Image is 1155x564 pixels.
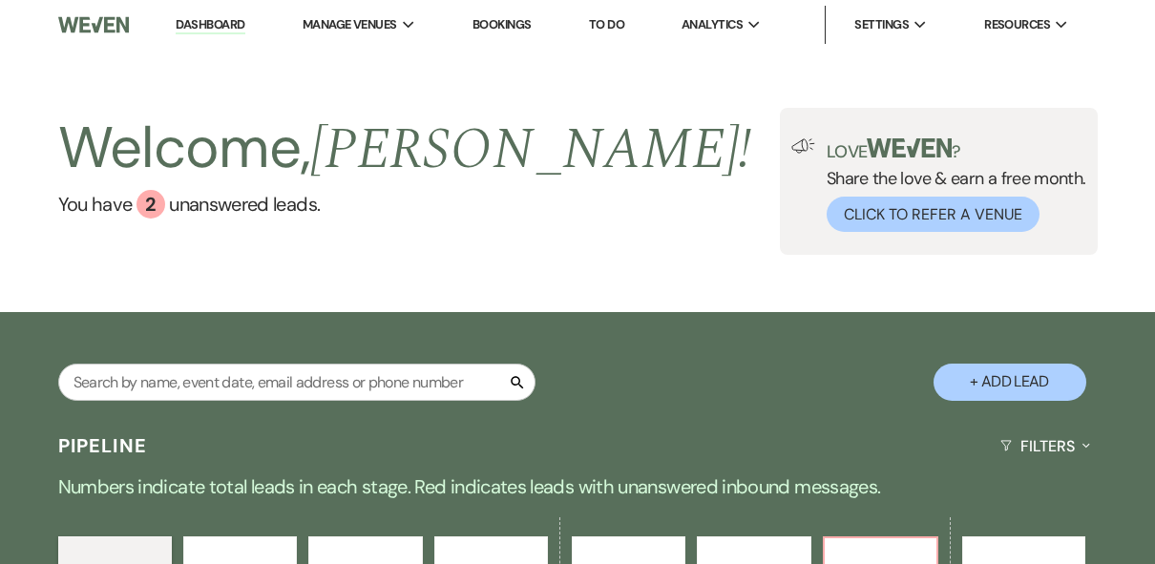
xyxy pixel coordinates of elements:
button: Filters [993,421,1097,471]
button: Click to Refer a Venue [827,197,1039,232]
span: Settings [854,15,909,34]
h3: Pipeline [58,432,148,459]
input: Search by name, event date, email address or phone number [58,364,535,401]
img: weven-logo-green.svg [867,138,952,157]
button: + Add Lead [934,364,1086,401]
div: 2 [136,190,165,219]
a: Bookings [472,16,532,32]
h2: Welcome, [58,108,752,190]
div: Share the love & earn a free month. [815,138,1086,232]
span: Analytics [682,15,743,34]
a: You have 2 unanswered leads. [58,190,752,219]
img: Weven Logo [58,5,129,45]
img: loud-speaker-illustration.svg [791,138,815,154]
span: Resources [984,15,1050,34]
p: Love ? [827,138,1086,160]
span: [PERSON_NAME] ! [310,106,751,194]
a: To Do [589,16,624,32]
a: Dashboard [176,16,244,34]
span: Manage Venues [303,15,397,34]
